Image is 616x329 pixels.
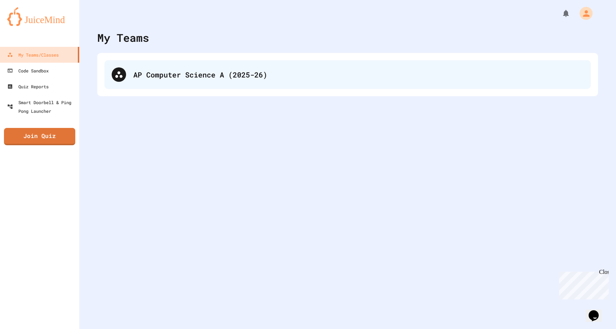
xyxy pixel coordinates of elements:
div: Quiz Reports [7,82,49,91]
div: Code Sandbox [7,66,49,75]
a: Join Quiz [4,128,75,145]
div: AP Computer Science A (2025-26) [133,69,584,80]
img: logo-orange.svg [7,7,72,26]
div: Chat with us now!Close [3,3,50,46]
iframe: chat widget [586,300,609,322]
div: Smart Doorbell & Ping Pong Launcher [7,98,76,115]
div: My Account [572,5,594,22]
div: AP Computer Science A (2025-26) [104,60,591,89]
div: My Teams [97,30,149,46]
iframe: chat widget [556,269,609,299]
div: My Notifications [548,7,572,19]
div: My Teams/Classes [7,50,59,59]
